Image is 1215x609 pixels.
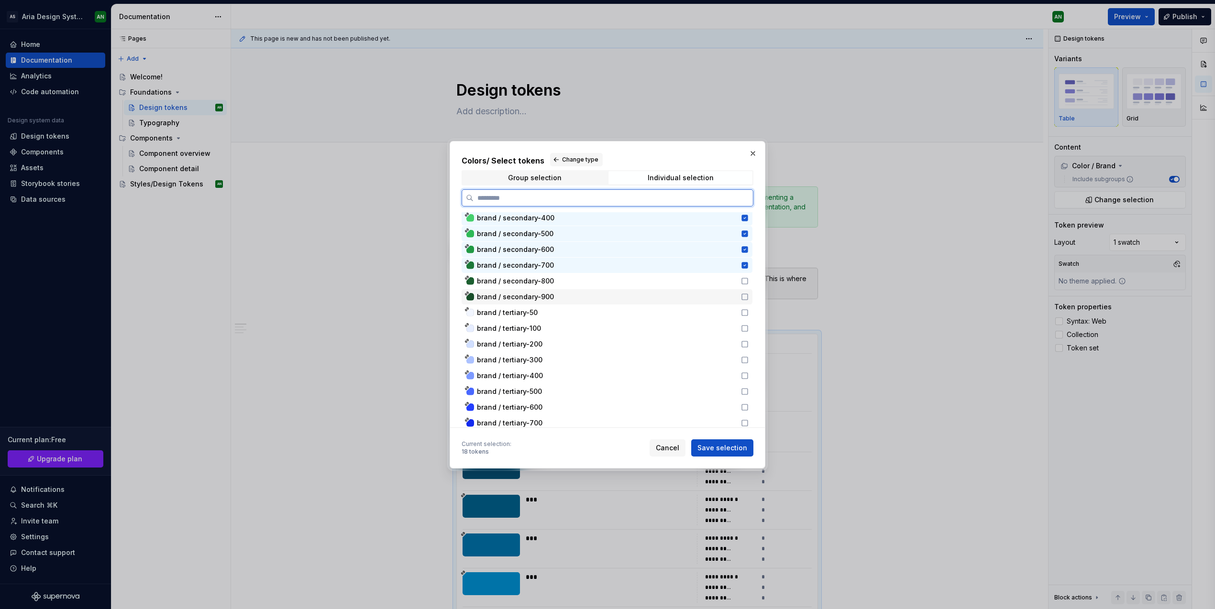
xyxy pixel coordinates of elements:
[462,440,511,448] div: Current selection :
[477,276,554,286] span: brand / secondary-800
[508,174,562,182] div: Group selection
[477,245,554,254] span: brand / secondary-600
[477,308,538,317] span: brand / tertiary-50
[691,439,753,457] button: Save selection
[477,402,542,412] span: brand / tertiary-600
[477,292,554,302] span: brand / secondary-900
[562,156,598,163] span: Change type
[648,174,714,182] div: Individual selection
[462,448,489,456] div: 18 tokens
[462,153,753,166] h2: Colors / Select tokens
[477,355,542,365] span: brand / tertiary-300
[477,418,542,428] span: brand / tertiary-700
[477,387,542,396] span: brand / tertiary-500
[477,229,553,239] span: brand / secondary-500
[477,261,554,270] span: brand / secondary-700
[477,213,554,223] span: brand / secondary-400
[477,324,541,333] span: brand / tertiary-100
[650,439,685,457] button: Cancel
[477,339,542,349] span: brand / tertiary-200
[477,371,543,381] span: brand / tertiary-400
[697,443,747,453] span: Save selection
[550,153,603,166] button: Change type
[656,443,679,453] span: Cancel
